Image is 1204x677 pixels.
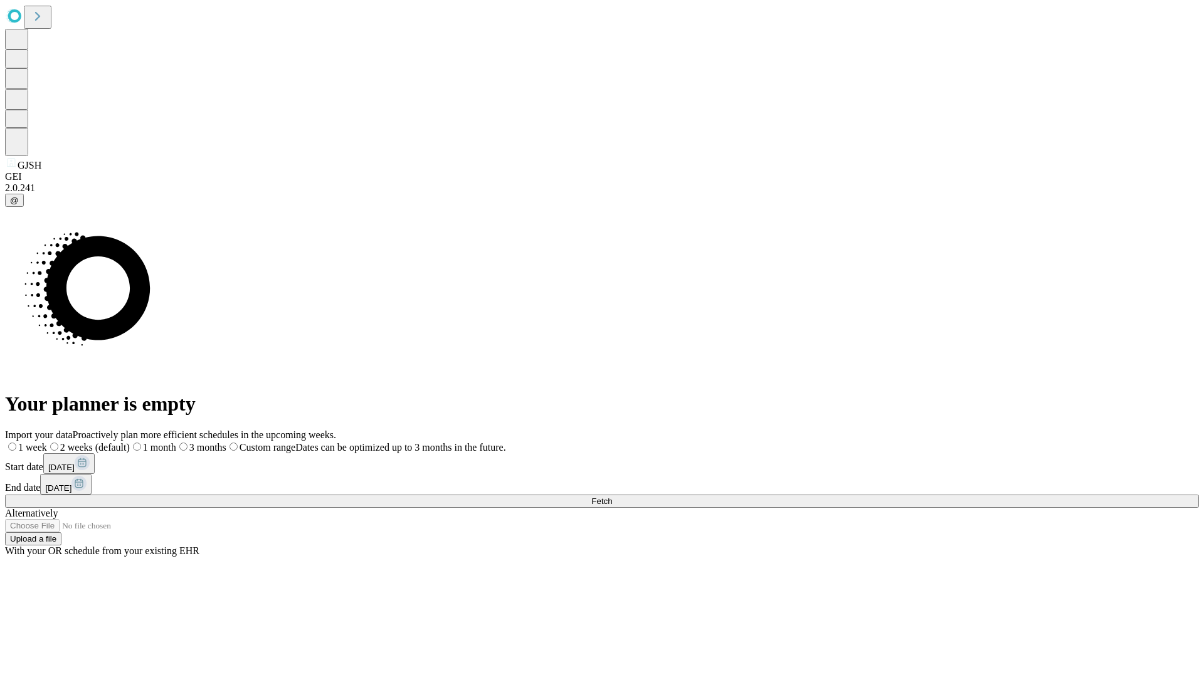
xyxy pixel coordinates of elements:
button: [DATE] [40,474,92,495]
span: @ [10,196,19,205]
div: Start date [5,453,1199,474]
input: 3 months [179,443,187,451]
span: Custom range [240,442,295,453]
h1: Your planner is empty [5,392,1199,416]
div: 2.0.241 [5,182,1199,194]
button: Fetch [5,495,1199,508]
button: Upload a file [5,532,61,545]
span: 1 week [18,442,47,453]
input: 1 week [8,443,16,451]
div: End date [5,474,1199,495]
span: With your OR schedule from your existing EHR [5,545,199,556]
span: GJSH [18,160,41,171]
span: Import your data [5,429,73,440]
span: Alternatively [5,508,58,518]
button: @ [5,194,24,207]
span: 3 months [189,442,226,453]
div: GEI [5,171,1199,182]
span: 2 weeks (default) [60,442,130,453]
span: Dates can be optimized up to 3 months in the future. [295,442,505,453]
span: Fetch [591,496,612,506]
input: Custom rangeDates can be optimized up to 3 months in the future. [230,443,238,451]
span: [DATE] [45,483,71,493]
input: 2 weeks (default) [50,443,58,451]
button: [DATE] [43,453,95,474]
span: Proactively plan more efficient schedules in the upcoming weeks. [73,429,336,440]
input: 1 month [133,443,141,451]
span: 1 month [143,442,176,453]
span: [DATE] [48,463,75,472]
